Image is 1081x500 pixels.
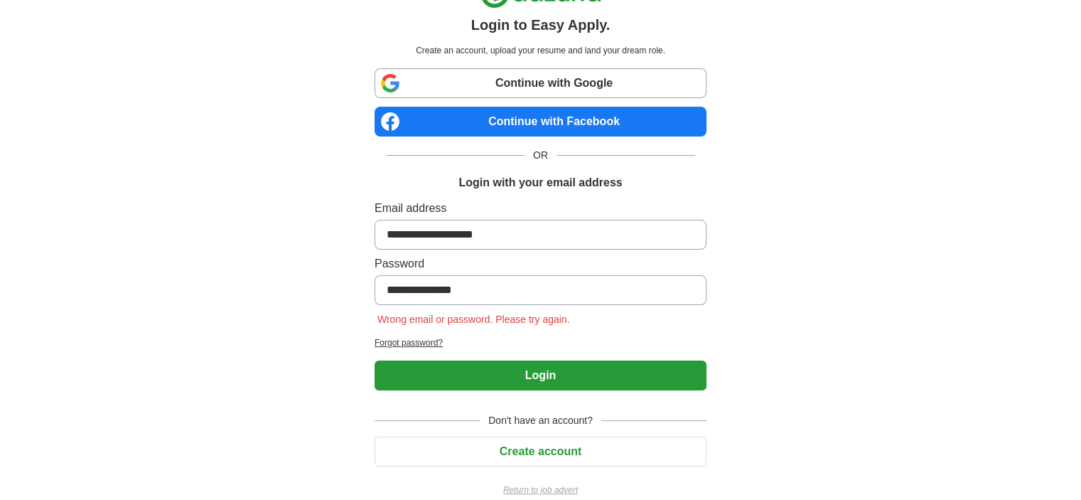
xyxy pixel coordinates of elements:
a: Continue with Google [375,68,706,98]
span: Don't have an account? [480,413,601,428]
button: Create account [375,437,706,467]
label: Email address [375,200,706,217]
a: Return to job advert [375,484,706,496]
p: Create an account, upload your resume and land your dream role. [377,44,704,57]
a: Create account [375,445,706,457]
button: Login [375,361,706,390]
h1: Login to Easy Apply. [471,14,611,36]
label: Password [375,255,706,272]
a: Forgot password? [375,336,706,349]
h1: Login with your email address [458,174,622,191]
span: Wrong email or password. Please try again. [375,314,573,325]
a: Continue with Facebook [375,107,706,137]
span: OR [525,148,556,163]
